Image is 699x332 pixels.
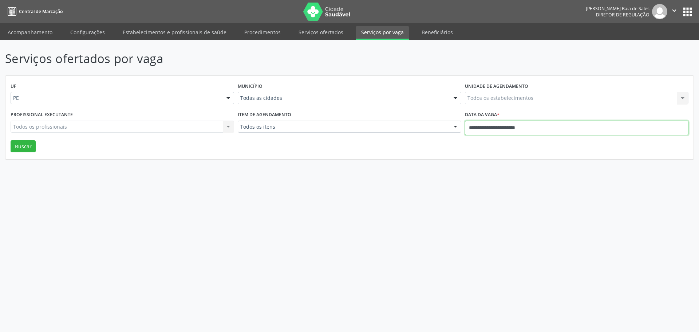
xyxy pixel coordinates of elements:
img: img [652,4,667,19]
label: Item de agendamento [238,109,291,121]
span: PE [13,94,219,102]
label: Município [238,81,262,92]
button: Buscar [11,140,36,153]
span: Central de Marcação [19,8,63,15]
a: Procedimentos [239,26,286,39]
a: Beneficiários [416,26,458,39]
button:  [667,4,681,19]
i:  [670,7,678,15]
span: Todas as cidades [240,94,446,102]
p: Serviços ofertados por vaga [5,50,487,68]
a: Configurações [65,26,110,39]
label: Data da vaga [465,109,499,121]
button: apps [681,5,694,18]
a: Central de Marcação [5,5,63,17]
div: [PERSON_NAME] Baia de Sales [586,5,649,12]
label: Unidade de agendamento [465,81,528,92]
a: Acompanhamento [3,26,58,39]
a: Estabelecimentos e profissionais de saúde [118,26,232,39]
span: Todos os itens [240,123,446,130]
label: Profissional executante [11,109,73,121]
a: Serviços ofertados [293,26,348,39]
span: Diretor de regulação [596,12,649,18]
label: UF [11,81,16,92]
a: Serviços por vaga [356,26,409,40]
